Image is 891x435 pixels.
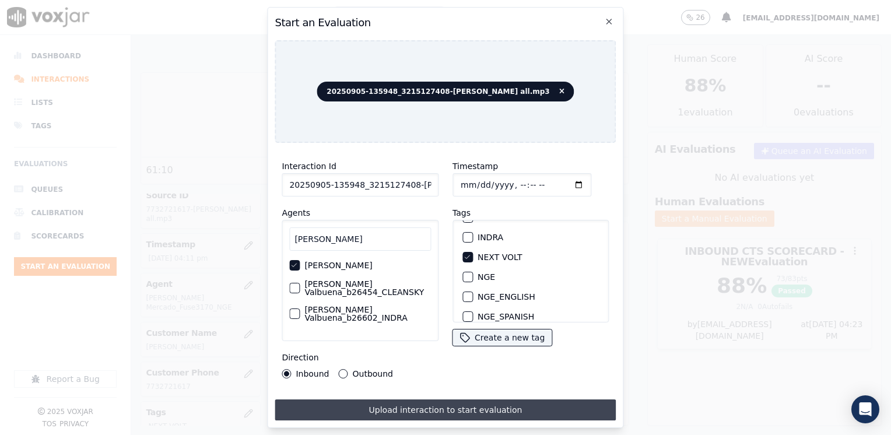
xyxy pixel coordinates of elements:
[282,208,310,218] label: Agents
[478,213,543,222] label: ELECTRA SPARK
[282,353,318,362] label: Direction
[282,173,439,197] input: reference id, file name, etc
[282,162,336,171] label: Interaction Id
[296,370,329,378] label: Inbound
[478,273,495,281] label: NGE
[275,15,616,31] h2: Start an Evaluation
[275,399,616,420] button: Upload interaction to start evaluation
[452,162,498,171] label: Timestamp
[478,233,503,241] label: INDRA
[304,306,431,322] label: [PERSON_NAME] Valbuena_b26602_INDRA
[452,208,471,218] label: Tags
[304,261,372,269] label: [PERSON_NAME]
[478,293,535,301] label: NGE_ENGLISH
[353,370,393,378] label: Outbound
[478,313,534,321] label: NGE_SPANISH
[452,329,552,346] button: Create a new tag
[289,227,431,251] input: Search Agents...
[478,253,522,261] label: NEXT VOLT
[851,395,879,423] div: Open Intercom Messenger
[304,280,431,296] label: [PERSON_NAME] Valbuena_b26454_CLEANSKY
[317,82,574,101] span: 20250905-135948_3215127408-[PERSON_NAME] all.mp3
